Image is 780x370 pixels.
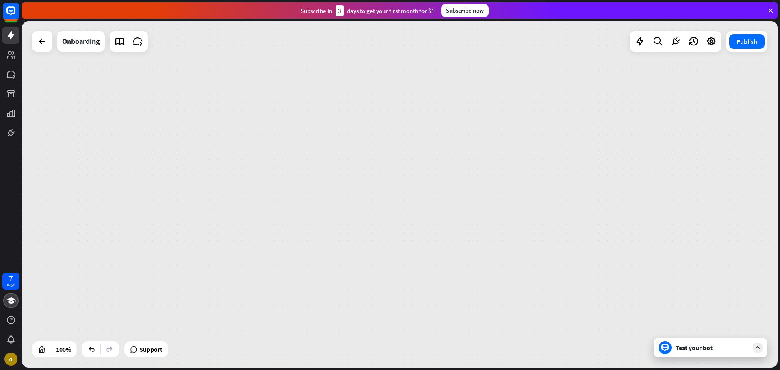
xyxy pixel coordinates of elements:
[336,5,344,16] div: 3
[301,5,435,16] div: Subscribe in days to get your first month for $1
[2,273,19,290] a: 7 days
[9,275,13,282] div: 7
[441,4,489,17] div: Subscribe now
[7,282,15,288] div: days
[4,353,17,366] div: ZL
